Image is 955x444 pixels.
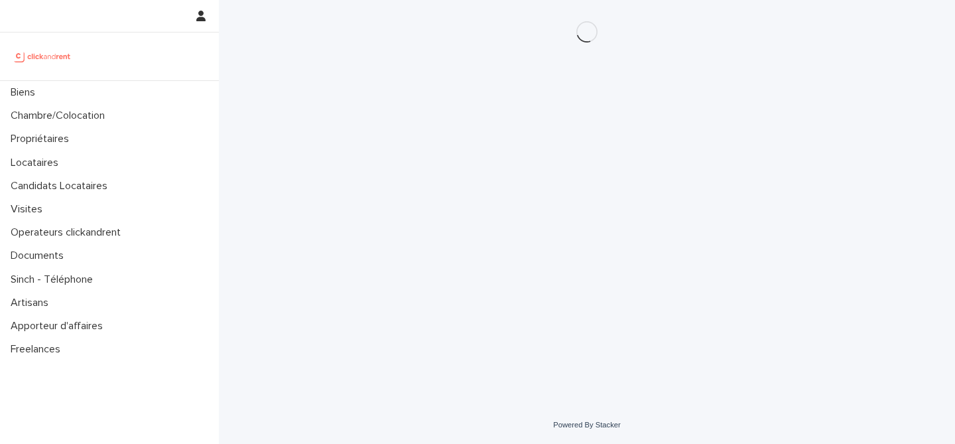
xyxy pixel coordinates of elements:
[5,110,115,122] p: Chambre/Colocation
[5,133,80,145] p: Propriétaires
[5,250,74,262] p: Documents
[553,421,620,429] a: Powered By Stacker
[5,226,131,239] p: Operateurs clickandrent
[5,86,46,99] p: Biens
[5,297,59,309] p: Artisans
[5,343,71,356] p: Freelances
[5,273,103,286] p: Sinch - Téléphone
[11,43,75,70] img: UCB0brd3T0yccxBKYDjQ
[5,320,113,333] p: Apporteur d'affaires
[5,203,53,216] p: Visites
[5,180,118,192] p: Candidats Locataires
[5,157,69,169] p: Locataires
